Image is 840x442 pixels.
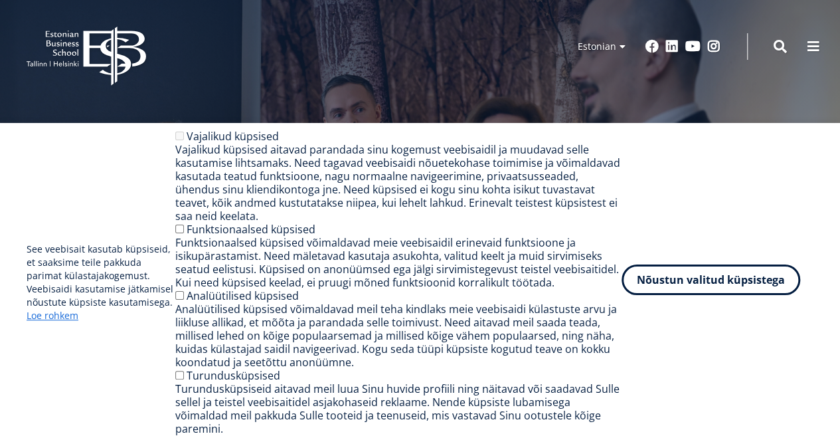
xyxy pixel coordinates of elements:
div: Vajalikud küpsised aitavad parandada sinu kogemust veebisaidil ja muudavad selle kasutamise lihts... [175,143,622,223]
a: Loe rohkem [27,309,78,322]
div: Turundusküpsiseid aitavad meil luua Sinu huvide profiili ning näitavad või saadavad Sulle sellel ... [175,382,622,435]
a: Instagram [707,40,720,53]
p: See veebisait kasutab küpsiseid, et saaksime teile pakkuda parimat külastajakogemust. Veebisaidi ... [27,243,175,322]
div: Funktsionaalsed küpsised võimaldavad meie veebisaidil erinevaid funktsioone ja isikupärastamist. ... [175,236,622,289]
label: Funktsionaalsed küpsised [187,222,315,237]
a: Youtube [685,40,701,53]
a: Facebook [645,40,659,53]
button: Nõustun valitud küpsistega [622,265,800,295]
label: Vajalikud küpsised [187,129,279,144]
div: Analüütilised küpsised võimaldavad meil teha kindlaks meie veebisaidi külastuste arvu ja liikluse... [175,302,622,369]
label: Analüütilised küpsised [187,288,299,303]
a: Linkedin [665,40,679,53]
label: Turundusküpsised [187,368,280,383]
